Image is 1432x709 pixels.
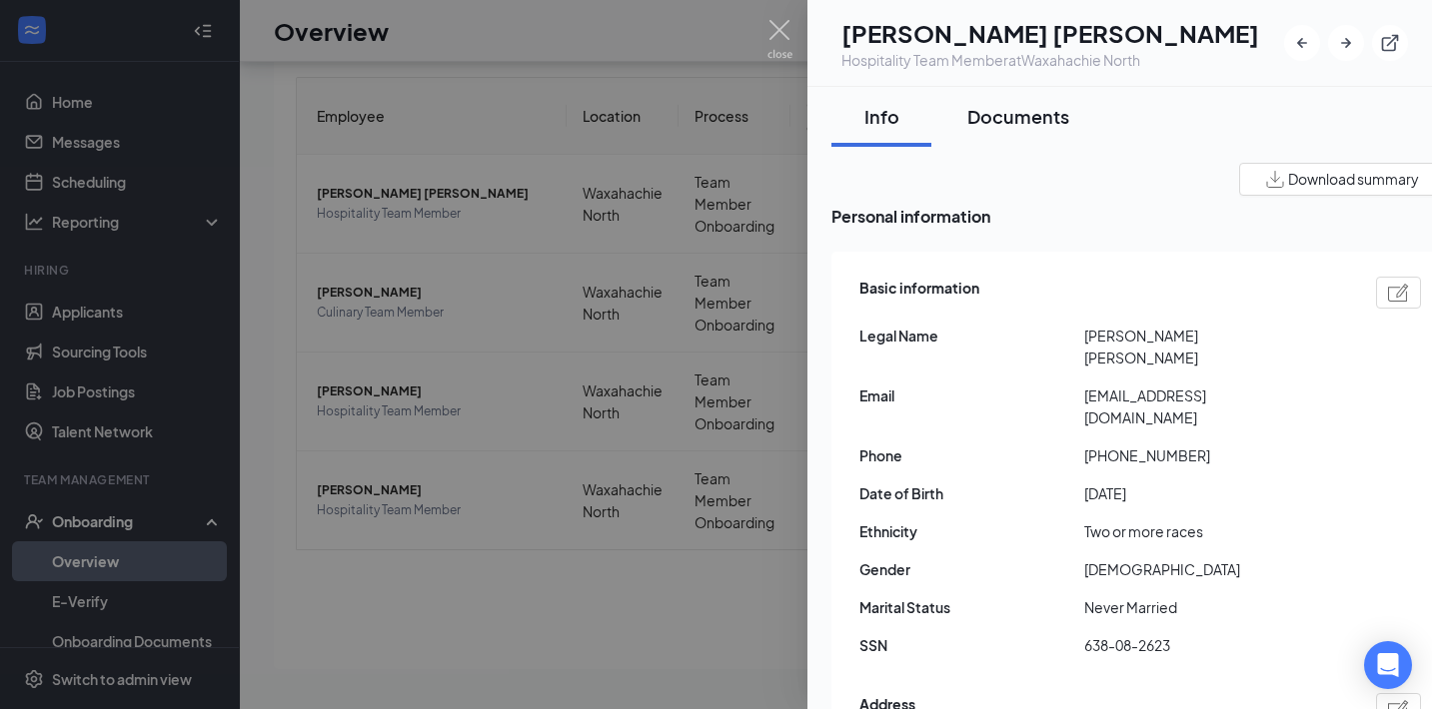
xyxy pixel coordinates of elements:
[967,104,1069,129] div: Documents
[1084,482,1309,504] span: [DATE]
[859,444,1084,466] span: Phone
[859,325,1084,347] span: Legal Name
[1336,33,1356,53] svg: ArrowRight
[859,634,1084,656] span: SSN
[1084,520,1309,542] span: Two or more races
[1288,169,1419,190] span: Download summary
[1328,25,1364,61] button: ArrowRight
[1084,596,1309,618] span: Never Married
[1364,641,1412,689] div: Open Intercom Messenger
[1284,25,1320,61] button: ArrowLeftNew
[859,384,1084,406] span: Email
[1380,33,1400,53] svg: ExternalLink
[851,104,911,129] div: Info
[1084,634,1309,656] span: 638-08-2623
[1084,325,1309,368] span: [PERSON_NAME] [PERSON_NAME]
[859,482,1084,504] span: Date of Birth
[1292,33,1312,53] svg: ArrowLeftNew
[1084,444,1309,466] span: [PHONE_NUMBER]
[859,596,1084,618] span: Marital Status
[1084,558,1309,580] span: [DEMOGRAPHIC_DATA]
[1084,384,1309,428] span: [EMAIL_ADDRESS][DOMAIN_NAME]
[1372,25,1408,61] button: ExternalLink
[859,277,979,309] span: Basic information
[841,50,1259,70] div: Hospitality Team Member at Waxahachie North
[841,16,1259,50] h1: [PERSON_NAME] [PERSON_NAME]
[859,520,1084,542] span: Ethnicity
[859,558,1084,580] span: Gender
